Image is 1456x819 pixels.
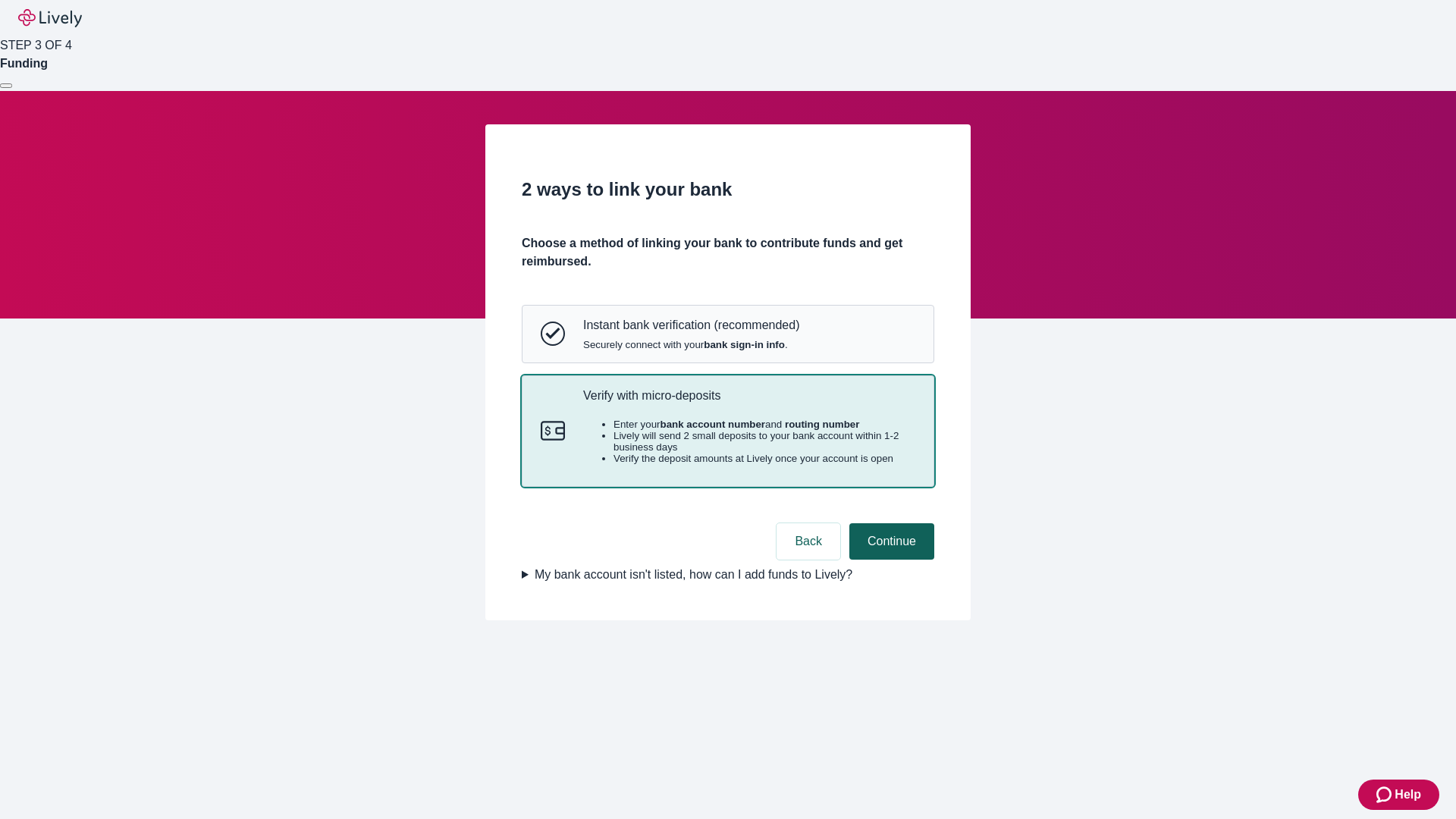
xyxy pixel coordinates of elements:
li: Enter your and [613,419,915,430]
strong: bank account number [661,419,766,430]
span: Help [1395,786,1421,804]
p: Verify with micro-deposits [583,388,915,403]
strong: bank sign-in info [704,339,785,350]
button: Instant bank verificationInstant bank verification (recommended)Securely connect with yourbank si... [522,306,934,362]
li: Lively will send 2 small deposits to your bank account within 1-2 business days [613,430,915,453]
svg: Instant bank verification [541,322,565,346]
strong: routing number [785,419,859,430]
svg: Micro-deposits [541,419,565,443]
li: Verify the deposit amounts at Lively once your account is open [613,453,915,464]
svg: Zendesk support icon [1376,786,1395,804]
h4: Choose a method of linking your bank to contribute funds and get reimbursed. [522,234,934,271]
button: Continue [849,523,934,560]
img: Lively [18,9,82,27]
p: Instant bank verification (recommended) [583,318,799,332]
summary: My bank account isn't listed, how can I add funds to Lively? [522,566,934,584]
span: Securely connect with your . [583,339,799,350]
button: Zendesk support iconHelp [1358,780,1439,810]
button: Back [777,523,840,560]
button: Micro-depositsVerify with micro-depositsEnter yourbank account numberand routing numberLively wil... [522,376,934,487]
h2: 2 ways to link your bank [522,176,934,203]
